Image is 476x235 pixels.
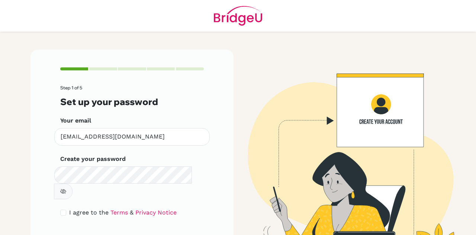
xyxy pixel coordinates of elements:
[130,209,134,216] span: &
[54,128,210,146] input: Insert your email*
[135,209,177,216] a: Privacy Notice
[60,96,204,107] h3: Set up your password
[110,209,128,216] a: Terms
[60,155,126,163] label: Create your password
[69,209,109,216] span: I agree to the
[60,85,82,90] span: Step 1 of 5
[60,116,91,125] label: Your email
